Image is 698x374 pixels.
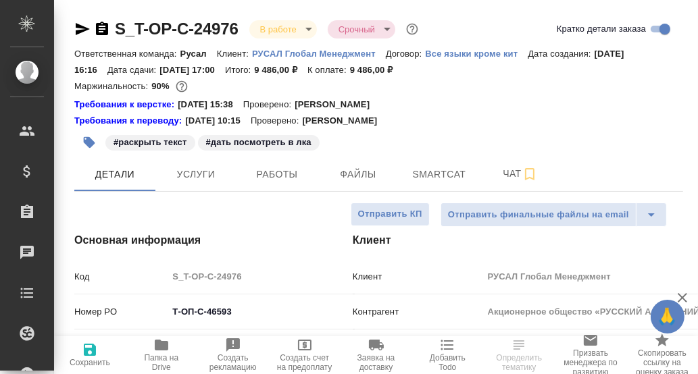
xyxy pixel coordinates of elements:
div: Юридическая/Финансовая [168,336,355,358]
h4: Основная информация [74,232,299,248]
span: Детали [82,166,147,183]
div: Нажми, чтобы открыть папку с инструкцией [74,98,178,111]
p: #дать посмотреть в лка [206,136,311,149]
p: Дата сдачи: [107,65,159,75]
span: Smartcat [407,166,472,183]
span: раскрыть текст [104,136,197,147]
p: #раскрыть текст [114,136,187,149]
span: дать посмотреть в лка [197,136,321,147]
p: К оплате: [307,65,350,75]
button: 758.36 RUB; [173,78,191,95]
button: Отправить КП [351,203,430,226]
button: Создать счет на предоплату [269,336,341,374]
button: Папка на Drive [126,336,197,374]
p: Маржинальность: [74,81,151,91]
span: Файлы [326,166,391,183]
p: Дата создания: [528,49,594,59]
p: Русал [180,49,217,59]
p: Контрагент [353,305,483,319]
a: Все языки кроме кит [425,47,528,59]
svg: Подписаться [522,166,538,182]
a: Требования к верстке: [74,98,178,111]
p: Договор: [386,49,426,59]
p: Клиент [353,270,483,284]
p: Все языки кроме кит [425,49,528,59]
span: Добавить Todo [420,353,475,372]
p: Номер PO [74,305,168,319]
p: Ответственная команда: [74,49,180,59]
p: РУСАЛ Глобал Менеджмент [252,49,386,59]
button: Доп статусы указывают на важность/срочность заказа [403,20,421,38]
button: Срочный [334,24,379,35]
button: В работе [256,24,301,35]
span: Услуги [164,166,228,183]
a: S_T-OP-C-24976 [115,20,239,38]
a: Требования к переводу: [74,114,185,128]
p: [DATE] 15:38 [178,98,243,111]
button: Заявка на доставку [341,336,412,374]
span: Отправить финальные файлы на email [448,207,629,223]
button: Призвать менеджера по развитию [555,336,626,374]
button: Добавить тэг [74,128,104,157]
p: Клиент: [217,49,252,59]
p: 9 486,00 ₽ [254,65,307,75]
button: Добавить Todo [412,336,483,374]
p: Код [74,270,168,284]
p: Проверено: [243,98,295,111]
span: Определить тематику [491,353,547,372]
span: Папка на Drive [134,353,189,372]
button: Скопировать ссылку на оценку заказа [626,336,698,374]
span: Создать рекламацию [205,353,261,372]
button: Отправить финальные файлы на email [441,203,637,227]
span: Заявка на доставку [349,353,404,372]
div: В работе [249,20,317,38]
div: split button [441,203,667,227]
span: Отправить КП [358,207,422,222]
p: [DATE] 10:15 [185,114,251,128]
button: Сохранить [54,336,126,374]
p: 9 486,00 ₽ [350,65,403,75]
a: РУСАЛ Глобал Менеджмент [252,47,386,59]
span: Сохранить [70,358,110,367]
p: [DATE] 17:00 [159,65,225,75]
button: 🙏 [651,300,684,333]
input: Пустое поле [168,267,355,286]
div: В работе [328,20,395,38]
span: Чат [488,165,553,182]
p: 90% [151,81,172,91]
span: Кратко детали заказа [557,22,646,36]
p: [PERSON_NAME] [295,98,380,111]
button: Создать рекламацию [197,336,269,374]
span: Создать счет на предоплату [277,353,332,372]
span: Работы [245,166,309,183]
div: Нажми, чтобы открыть папку с инструкцией [74,114,185,128]
p: Проверено: [251,114,303,128]
p: Итого: [225,65,254,75]
p: [PERSON_NAME] [302,114,387,128]
button: Скопировать ссылку [94,21,110,37]
button: Определить тематику [483,336,555,374]
span: 🙏 [656,302,679,331]
button: Скопировать ссылку для ЯМессенджера [74,21,91,37]
input: ✎ Введи что-нибудь [168,302,355,321]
